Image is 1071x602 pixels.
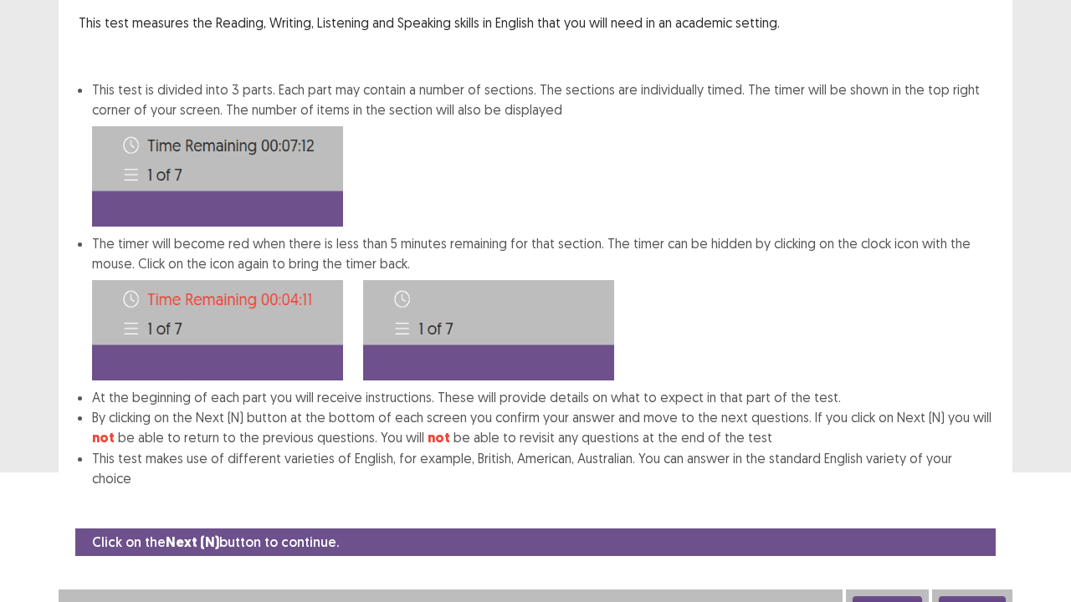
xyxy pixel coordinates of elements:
li: This test is divided into 3 parts. Each part may contain a number of sections. The sections are i... [92,79,992,227]
p: Click on the button to continue. [92,532,339,553]
li: By clicking on the Next (N) button at the bottom of each screen you confirm your answer and move ... [92,407,992,448]
strong: not [428,429,450,446]
li: The timer will become red when there is less than 5 minutes remaining for that section. The timer... [92,233,992,387]
strong: Next (N) [166,533,219,551]
img: Time-image [92,126,343,227]
li: At the beginning of each part you will receive instructions. These will provide details on what t... [92,387,992,407]
p: This test measures the Reading, Writing, Listening and Speaking skills in English that you will n... [79,13,992,33]
img: Time-image [363,280,614,380]
strong: not [92,429,115,446]
img: Time-image [92,280,343,380]
li: This test makes use of different varieties of English, for example, British, American, Australian... [92,448,992,488]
